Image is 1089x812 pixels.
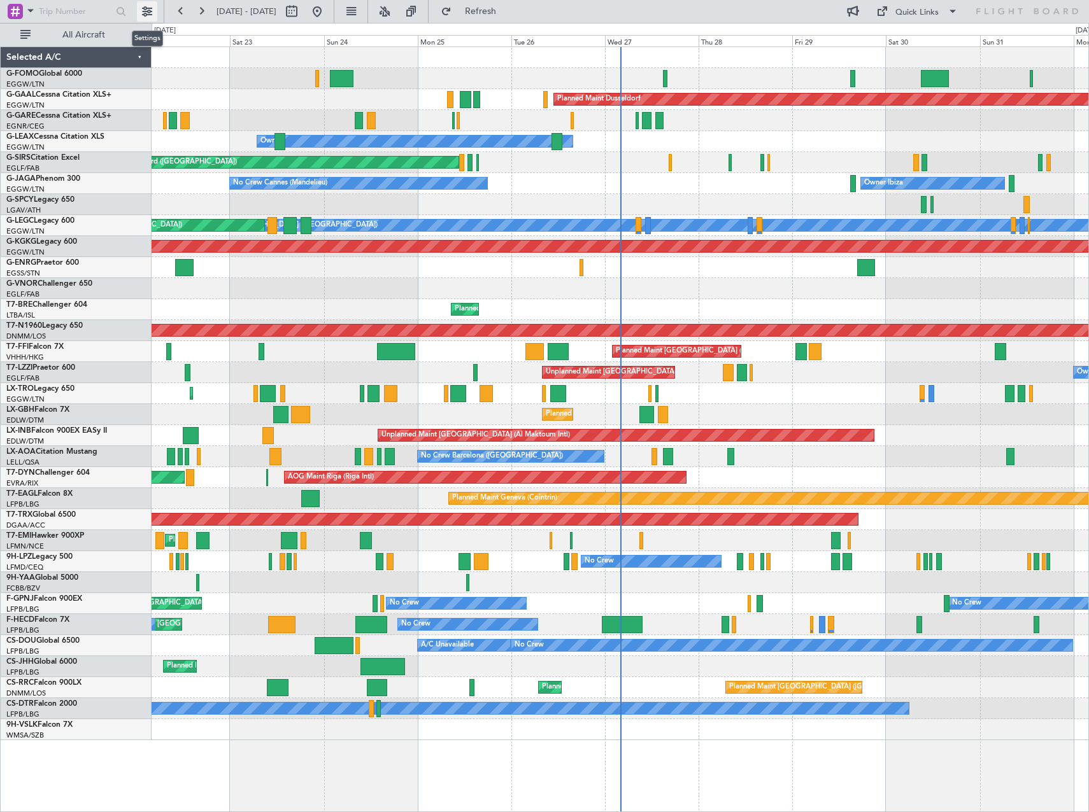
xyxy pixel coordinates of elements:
span: G-LEAX [6,133,34,141]
a: LFMD/CEQ [6,563,43,572]
span: LX-GBH [6,406,34,414]
a: LFPB/LBG [6,647,39,656]
a: CS-DTRFalcon 2000 [6,700,77,708]
a: LGAV/ATH [6,206,41,215]
span: 9H-YAA [6,574,35,582]
span: [DATE] - [DATE] [217,6,276,17]
a: LFPB/LBG [6,605,39,614]
a: EVRA/RIX [6,479,38,488]
div: No Crew [390,594,419,613]
span: T7-BRE [6,301,32,309]
a: F-HECDFalcon 7X [6,616,69,624]
a: G-LEAXCessna Citation XLS [6,133,104,141]
div: Owner [260,132,282,151]
a: EGLF/FAB [6,290,39,299]
div: Planned Maint Chester [169,531,242,550]
div: No Crew [401,615,431,634]
a: CS-DOUGlobal 6500 [6,637,80,645]
a: LX-GBHFalcon 7X [6,406,69,414]
div: Thu 28 [699,35,792,46]
a: G-LEGCLegacy 600 [6,217,75,225]
a: WMSA/SZB [6,731,44,740]
input: Trip Number [39,2,112,21]
span: G-VNOR [6,280,38,288]
div: A/C Unavailable [421,636,474,655]
a: T7-FFIFalcon 7X [6,343,64,351]
a: 9H-VSLKFalcon 7X [6,721,73,729]
span: CS-JHH [6,658,34,666]
a: EGGW/LTN [6,143,45,152]
div: Tue 26 [511,35,605,46]
span: T7-LZZI [6,364,32,372]
div: Unplanned Maint [GEOGRAPHIC_DATA] ([GEOGRAPHIC_DATA]) [546,363,755,382]
a: LFMN/NCE [6,542,44,551]
a: EGLF/FAB [6,374,39,383]
a: LTBA/ISL [6,311,35,320]
div: Planned Maint [GEOGRAPHIC_DATA] ([GEOGRAPHIC_DATA] Intl) [616,342,829,361]
a: G-GARECessna Citation XLS+ [6,112,111,120]
a: EGGW/LTN [6,227,45,236]
div: Unplanned Maint [GEOGRAPHIC_DATA] (Al Maktoum Intl) [381,426,570,445]
span: CS-DTR [6,700,34,708]
div: Sun 24 [324,35,418,46]
a: EGSS/STN [6,269,40,278]
a: CS-RRCFalcon 900LX [6,679,82,687]
span: F-GPNJ [6,595,34,603]
div: Unplanned Maint Oxford ([GEOGRAPHIC_DATA]) [77,153,237,172]
div: No Crew Barcelona ([GEOGRAPHIC_DATA]) [421,447,563,466]
div: Wed 27 [605,35,699,46]
a: EGGW/LTN [6,395,45,404]
span: CS-RRC [6,679,34,687]
a: LX-TROLegacy 650 [6,385,75,393]
div: Fri 22 [136,35,230,46]
a: F-GPNJFalcon 900EX [6,595,82,603]
a: G-SPCYLegacy 650 [6,196,75,204]
span: T7-TRX [6,511,32,519]
a: VHHH/HKG [6,353,44,362]
div: Planned Maint Geneva (Cointrin) [452,489,557,508]
div: Planned Maint [GEOGRAPHIC_DATA] ([GEOGRAPHIC_DATA]) [542,678,743,697]
a: LELL/QSA [6,458,39,467]
a: T7-TRXGlobal 6500 [6,511,76,519]
a: G-FOMOGlobal 6000 [6,70,82,78]
span: G-ENRG [6,259,36,267]
a: G-GAALCessna Citation XLS+ [6,91,111,99]
div: Settings [132,31,163,46]
span: T7-FFI [6,343,29,351]
a: G-KGKGLegacy 600 [6,238,77,246]
div: Sat 30 [886,35,979,46]
div: Planned Maint Dusseldorf [557,90,641,109]
a: EDLW/DTM [6,437,44,446]
span: CS-DOU [6,637,36,645]
span: G-LEGC [6,217,34,225]
button: Refresh [435,1,511,22]
a: T7-N1960Legacy 650 [6,322,83,330]
a: T7-EAGLFalcon 8X [6,490,73,498]
div: Mon 25 [418,35,511,46]
div: Planned Maint [GEOGRAPHIC_DATA] ([GEOGRAPHIC_DATA]) [167,657,367,676]
span: G-JAGA [6,175,36,183]
span: G-GARE [6,112,36,120]
a: FCBB/BZV [6,584,40,593]
a: LFPB/LBG [6,500,39,509]
a: CS-JHHGlobal 6000 [6,658,77,666]
span: F-HECD [6,616,34,624]
div: Planned Maint [GEOGRAPHIC_DATA] ([GEOGRAPHIC_DATA]) [729,678,930,697]
a: G-ENRGPraetor 600 [6,259,79,267]
span: G-SIRS [6,154,31,162]
a: DNMM/LOS [6,332,46,341]
a: DNMM/LOS [6,689,46,698]
span: LX-INB [6,427,31,435]
div: Planned Maint Warsaw ([GEOGRAPHIC_DATA]) [455,300,608,319]
span: 9H-LPZ [6,553,32,561]
a: G-JAGAPhenom 300 [6,175,80,183]
button: All Aircraft [14,25,138,45]
span: G-FOMO [6,70,39,78]
span: LX-AOA [6,448,36,456]
span: G-SPCY [6,196,34,204]
span: T7-EAGL [6,490,38,498]
span: T7-N1960 [6,322,42,330]
a: G-SIRSCitation Excel [6,154,80,162]
div: Sat 23 [230,35,324,46]
a: EGNR/CEG [6,122,45,131]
